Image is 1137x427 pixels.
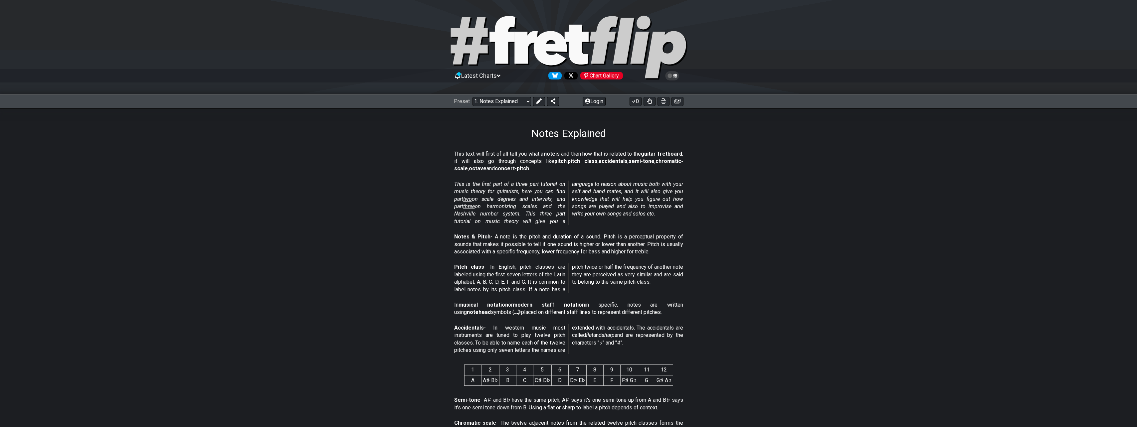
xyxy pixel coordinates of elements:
em: flat [586,332,593,338]
th: 9 [603,365,620,375]
a: #fretflip at Pinterest [578,72,623,79]
td: F♯ G♭ [620,375,638,385]
span: Toggle light / dark theme [668,73,676,79]
strong: pitch class [568,158,598,164]
button: Edit Preset [533,97,545,106]
p: - A♯ and B♭ have the same pitch, A♯ says it's one semi-tone up from A and B♭ says it's one semi t... [454,396,683,411]
td: G [638,375,655,385]
strong: Accidentals [454,325,484,331]
strong: modern staff notation [513,302,585,308]
span: three [463,203,475,210]
button: Create image [671,97,683,106]
th: 2 [481,365,499,375]
p: - In western music most instruments are tuned to play twelve pitch classes. To be able to name ea... [454,324,683,354]
strong: guitar fretboard [641,151,682,157]
p: This text will first of all tell you what a is and then how that is related to the , it will also... [454,150,683,173]
th: 1 [464,365,481,375]
div: Chart Gallery [580,72,623,79]
span: two [463,196,472,202]
th: 7 [568,365,586,375]
strong: accidentals [599,158,628,164]
a: Follow #fretflip at X [562,72,578,79]
th: 4 [516,365,533,375]
th: 10 [620,365,638,375]
strong: Pitch class [454,264,484,270]
strong: pitch [554,158,567,164]
strong: note [544,151,555,157]
th: 6 [551,365,568,375]
strong: semi-tone [629,158,655,164]
button: Share Preset [547,97,559,106]
td: G♯ A♭ [655,375,673,385]
em: sharp [602,332,615,338]
button: Login [583,97,606,106]
td: E [586,375,603,385]
strong: Semi-tone [454,397,480,403]
td: B [499,375,516,385]
button: 0 [630,97,642,106]
th: 11 [638,365,655,375]
a: Follow #fretflip at Bluesky [546,72,562,79]
strong: Chromatic scale [454,420,496,426]
button: Toggle Dexterity for all fretkits [644,97,656,106]
h1: Notes Explained [531,127,606,140]
span: Latest Charts [461,72,497,79]
button: Print [658,97,669,106]
strong: concert-pitch [495,165,529,172]
td: D [551,375,568,385]
td: D♯ E♭ [568,375,586,385]
strong: musical notation [459,302,508,308]
th: 3 [499,365,516,375]
select: Preset [473,97,531,106]
p: In or in specific, notes are written using symbols (𝅝 𝅗𝅥 𝅘𝅥 𝅘𝅥𝅮) placed on different staff lines to r... [454,301,683,316]
strong: octave [469,165,486,172]
td: C♯ D♭ [533,375,551,385]
p: - A note is the pitch and duration of a sound. Pitch is a perceptual property of sounds that make... [454,233,683,255]
td: A [464,375,481,385]
th: 12 [655,365,673,375]
td: A♯ B♭ [481,375,499,385]
p: - In English, pitch classes are labeled using the first seven letters of the Latin alphabet, A, B... [454,263,683,293]
strong: Notes & Pitch [454,233,490,240]
th: 5 [533,365,551,375]
strong: notehead [467,309,491,315]
em: This is the first part of a three part tutorial on music theory for guitarists, here you can find... [454,181,683,224]
th: 8 [586,365,603,375]
td: F [603,375,620,385]
td: C [516,375,533,385]
span: Preset [454,98,470,104]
